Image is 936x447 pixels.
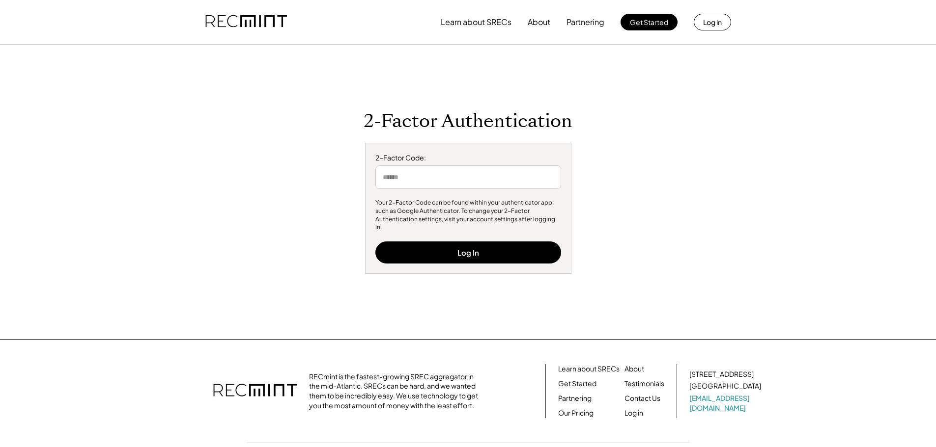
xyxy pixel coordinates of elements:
a: Contact Us [624,394,660,403]
img: recmint-logotype%403x.png [205,5,287,39]
button: Partnering [567,12,604,32]
a: Our Pricing [558,408,594,418]
button: Log In [375,241,561,263]
div: Your 2-Factor Code can be found within your authenticator app, such as Google Authenticator. To c... [375,199,561,232]
button: Log in [694,14,731,30]
div: [STREET_ADDRESS] [689,369,754,379]
div: 2-Factor Code: [375,153,561,163]
a: Log in [624,408,643,418]
h1: 2-Factor Authentication [364,110,572,133]
button: About [528,12,550,32]
a: Learn about SRECs [558,364,620,374]
a: Testimonials [624,379,664,389]
img: recmint-logotype%403x.png [213,374,297,408]
a: Partnering [558,394,592,403]
button: Learn about SRECs [441,12,511,32]
div: RECmint is the fastest-growing SREC aggregator in the mid-Atlantic. SRECs can be hard, and we wan... [309,372,483,410]
button: Get Started [621,14,678,30]
a: [EMAIL_ADDRESS][DOMAIN_NAME] [689,394,763,413]
a: About [624,364,644,374]
div: [GEOGRAPHIC_DATA] [689,381,761,391]
a: Get Started [558,379,596,389]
